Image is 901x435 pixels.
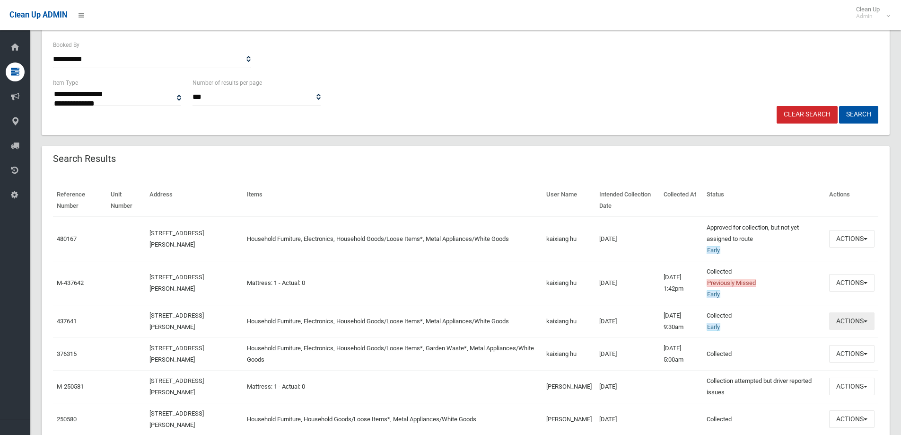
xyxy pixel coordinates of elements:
span: Previously Missed [707,279,756,287]
a: M-250581 [57,383,84,390]
span: Early [707,246,720,254]
a: Clear Search [777,106,838,124]
td: [DATE] [595,305,660,337]
a: 480167 [57,235,77,242]
td: kaixiang hu [542,337,595,370]
td: kaixiang hu [542,305,595,337]
td: [DATE] [595,261,660,305]
td: Collected [703,305,825,337]
a: 376315 [57,350,77,357]
td: Mattress: 1 - Actual: 0 [243,370,543,403]
th: Items [243,184,543,217]
button: Actions [829,345,875,363]
button: Search [839,106,878,124]
a: [STREET_ADDRESS][PERSON_NAME] [149,410,204,428]
label: Booked By [53,40,79,50]
button: Actions [829,410,875,428]
button: Actions [829,378,875,395]
span: Clean Up ADMIN [9,10,67,19]
td: kaixiang hu [542,217,595,261]
td: kaixiang hu [542,261,595,305]
a: [STREET_ADDRESS][PERSON_NAME] [149,274,204,292]
a: [STREET_ADDRESS][PERSON_NAME] [149,312,204,330]
td: [DATE] [595,337,660,370]
td: Collected [703,337,825,370]
header: Search Results [42,150,127,168]
span: Early [707,323,720,331]
td: [DATE] 5:00am [660,337,703,370]
a: 250580 [57,416,77,423]
th: Unit Number [107,184,146,217]
label: Item Type [53,78,78,88]
td: Household Furniture, Electronics, Household Goods/Loose Items*, Metal Appliances/White Goods [243,305,543,337]
td: [DATE] 9:30am [660,305,703,337]
td: [DATE] [595,217,660,261]
a: M-437642 [57,279,84,286]
span: Early [707,290,720,298]
th: Reference Number [53,184,107,217]
td: Household Furniture, Electronics, Household Goods/Loose Items*, Metal Appliances/White Goods [243,217,543,261]
td: Collection attempted but driver reported issues [703,370,825,403]
small: Admin [856,13,880,20]
a: 437641 [57,318,77,325]
button: Actions [829,274,875,292]
button: Actions [829,230,875,248]
th: Status [703,184,825,217]
label: Number of results per page [192,78,262,88]
td: Household Furniture, Electronics, Household Goods/Loose Items*, Garden Waste*, Metal Appliances/W... [243,337,543,370]
td: [DATE] 1:42pm [660,261,703,305]
th: Collected At [660,184,703,217]
a: [STREET_ADDRESS][PERSON_NAME] [149,345,204,363]
span: Clean Up [851,6,889,20]
td: [DATE] [595,370,660,403]
td: Approved for collection, but not yet assigned to route [703,217,825,261]
a: [STREET_ADDRESS][PERSON_NAME] [149,230,204,248]
th: User Name [542,184,595,217]
button: Actions [829,312,875,330]
th: Actions [825,184,878,217]
th: Intended Collection Date [595,184,660,217]
td: [PERSON_NAME] [542,370,595,403]
td: Collected [703,261,825,305]
a: [STREET_ADDRESS][PERSON_NAME] [149,377,204,396]
td: Mattress: 1 - Actual: 0 [243,261,543,305]
th: Address [146,184,243,217]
